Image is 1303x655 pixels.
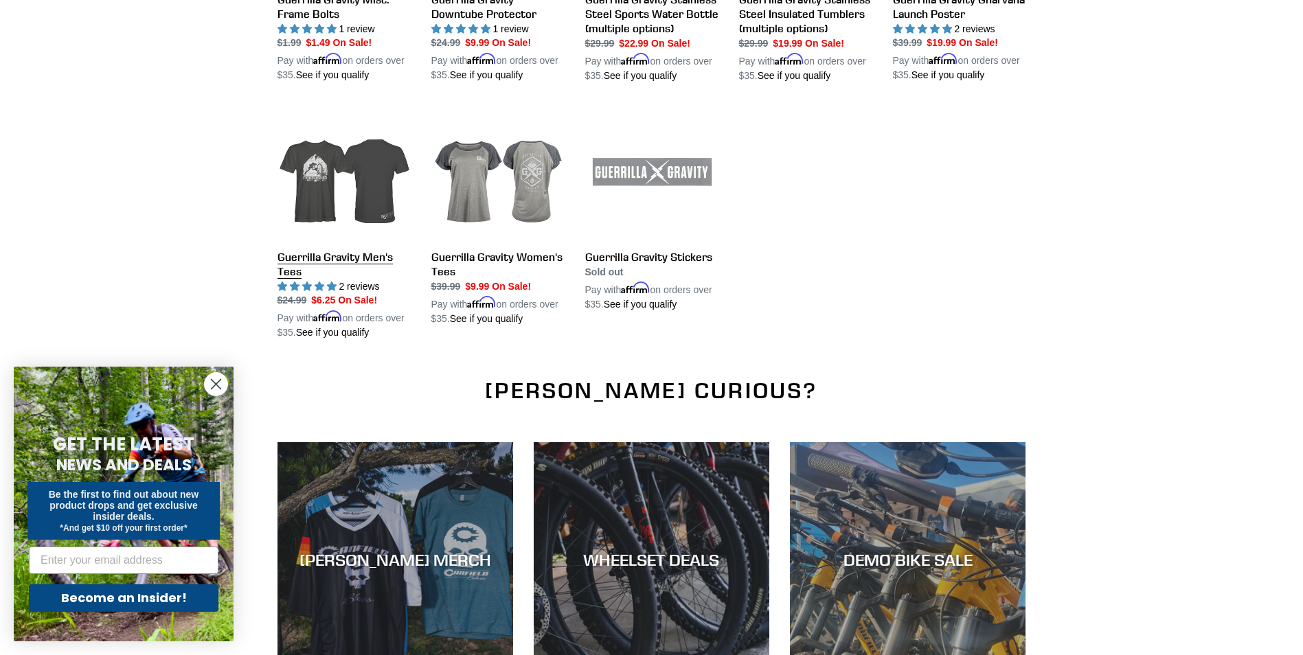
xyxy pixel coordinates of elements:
span: NEWS AND DEALS [56,454,192,476]
span: *And get $10 off your first order* [60,523,187,533]
span: Be the first to find out about new product drops and get exclusive insider deals. [49,489,199,522]
h2: [PERSON_NAME] curious? [277,378,1026,404]
button: Close dialog [204,372,228,396]
input: Enter your email address [29,547,218,574]
div: WHEELSET DEALS [534,550,769,570]
span: GET THE LATEST [53,432,194,457]
button: Become an Insider! [29,584,218,612]
div: DEMO BIKE SALE [790,550,1026,570]
div: [PERSON_NAME] MERCH [277,550,513,570]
